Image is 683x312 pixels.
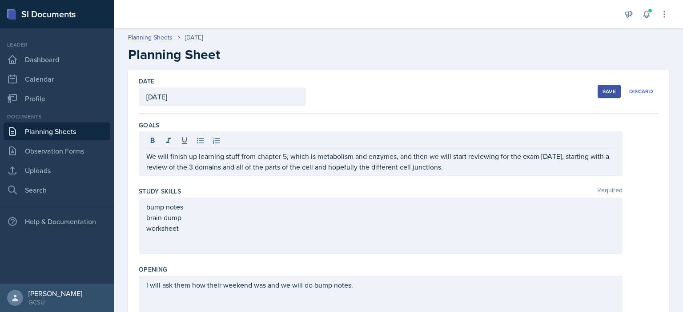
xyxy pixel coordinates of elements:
[4,181,110,199] a: Search
[28,298,82,307] div: GCSU
[603,88,616,95] div: Save
[139,121,160,130] label: Goals
[4,41,110,49] div: Leader
[4,90,110,107] a: Profile
[185,33,203,42] div: [DATE]
[4,142,110,160] a: Observation Forms
[128,47,669,63] h2: Planning Sheet
[597,187,623,196] span: Required
[4,113,110,121] div: Documents
[146,212,615,223] p: brain dump
[146,201,615,212] p: bump notes
[139,265,167,274] label: Opening
[624,85,658,98] button: Discard
[4,70,110,88] a: Calendar
[139,187,181,196] label: Study Skills
[139,77,154,86] label: Date
[629,88,653,95] div: Discard
[146,223,615,233] p: worksheet
[4,162,110,179] a: Uploads
[4,213,110,230] div: Help & Documentation
[128,33,173,42] a: Planning Sheets
[598,85,621,98] button: Save
[4,51,110,68] a: Dashboard
[4,122,110,140] a: Planning Sheets
[28,289,82,298] div: [PERSON_NAME]
[146,280,615,290] p: I will ask them how their weekend was and we will do bump notes.
[146,151,615,172] p: We will finish up learning stuff from chapter 5, which is metabolism and enzymes, and then we wil...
